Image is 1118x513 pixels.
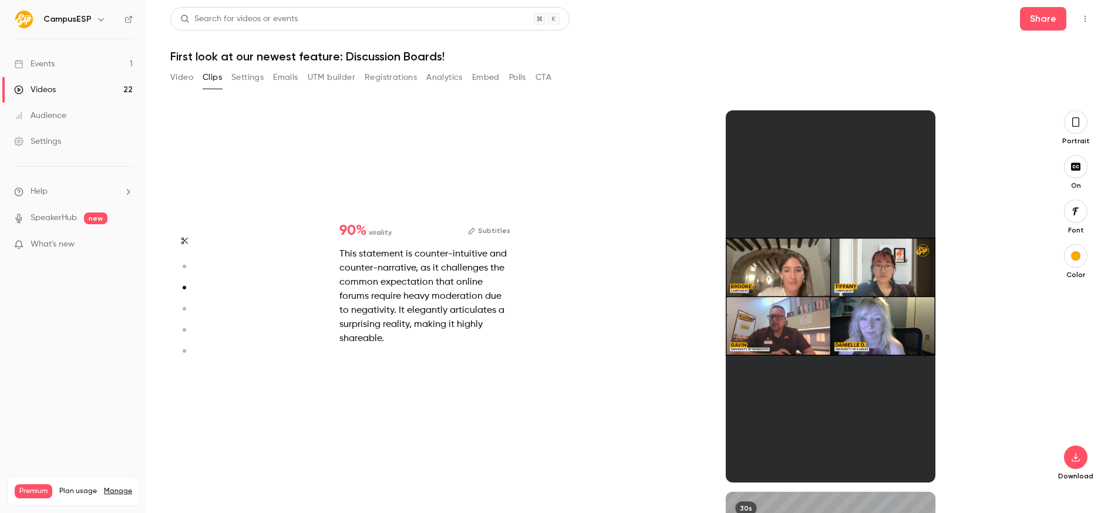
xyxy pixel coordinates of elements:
a: SpeakerHub [31,212,77,224]
span: What's new [31,238,75,251]
button: Registrations [365,68,417,87]
span: Plan usage [59,487,97,496]
iframe: Noticeable Trigger [119,239,133,250]
p: Download [1057,471,1095,481]
div: Videos [14,84,56,96]
span: new [84,212,107,224]
div: Search for videos or events [180,13,298,25]
p: Color [1057,270,1095,279]
span: 90 % [339,224,366,238]
li: help-dropdown-opener [14,185,133,198]
p: Portrait [1057,136,1095,146]
a: Manage [104,487,132,496]
div: Settings [14,136,61,147]
button: Settings [231,68,264,87]
button: Top Bar Actions [1076,9,1095,28]
div: This statement is counter-intuitive and counter-narrative, as it challenges the common expectatio... [339,247,510,346]
button: Share [1020,7,1066,31]
span: Premium [15,484,52,498]
div: Audience [14,110,66,122]
button: Video [170,68,193,87]
button: Clips [203,68,222,87]
p: Font [1057,225,1095,235]
button: Analytics [426,68,463,87]
h6: CampusESP [43,14,92,25]
button: Subtitles [468,224,510,238]
h1: First look at our newest feature: Discussion Boards! [170,49,1095,63]
span: Help [31,185,48,198]
img: CampusESP [15,10,33,29]
button: UTM builder [308,68,355,87]
button: Embed [472,68,500,87]
div: Events [14,58,55,70]
button: Emails [273,68,298,87]
button: Polls [509,68,526,87]
span: virality [369,227,392,238]
p: On [1057,181,1095,190]
button: CTA [536,68,551,87]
